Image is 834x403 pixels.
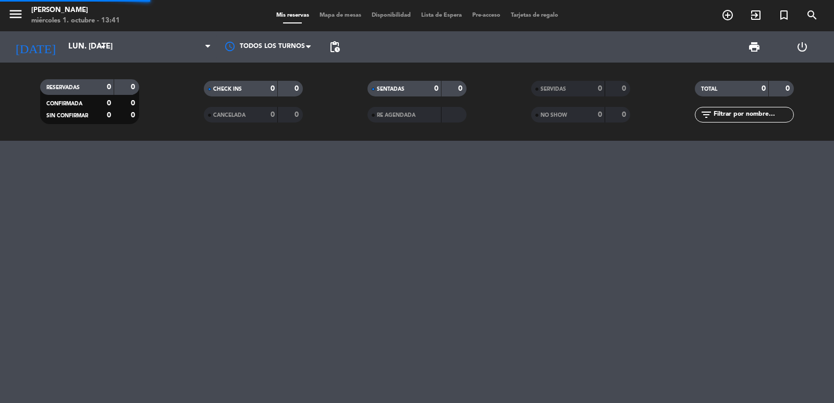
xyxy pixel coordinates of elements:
strong: 0 [131,112,137,119]
span: pending_actions [328,41,341,53]
span: SENTADAS [377,87,404,92]
span: CONFIRMADA [46,101,82,106]
strong: 0 [131,100,137,107]
span: CANCELADA [213,113,246,118]
strong: 0 [131,83,137,91]
div: LOG OUT [778,31,826,63]
strong: 0 [622,111,628,118]
span: Tarjetas de regalo [506,13,563,18]
span: Lista de Espera [416,13,467,18]
span: RESERVADAS [46,85,80,90]
i: power_settings_new [796,41,808,53]
span: TOTAL [701,87,717,92]
span: RE AGENDADA [377,113,415,118]
strong: 0 [786,85,792,92]
span: SIN CONFIRMAR [46,113,88,118]
i: search [806,9,818,21]
i: exit_to_app [750,9,762,21]
strong: 0 [271,85,275,92]
span: Mapa de mesas [314,13,366,18]
i: filter_list [700,108,713,121]
strong: 0 [107,112,111,119]
strong: 0 [295,111,301,118]
div: [PERSON_NAME] [31,5,120,16]
strong: 0 [458,85,464,92]
strong: 0 [622,85,628,92]
strong: 0 [762,85,766,92]
span: Disponibilidad [366,13,416,18]
strong: 0 [271,111,275,118]
i: arrow_drop_down [97,41,109,53]
span: Pre-acceso [467,13,506,18]
strong: 0 [107,83,111,91]
input: Filtrar por nombre... [713,109,793,120]
strong: 0 [107,100,111,107]
strong: 0 [598,111,602,118]
button: menu [8,6,23,26]
i: [DATE] [8,35,63,58]
span: CHECK INS [213,87,242,92]
strong: 0 [434,85,438,92]
span: print [748,41,761,53]
div: miércoles 1. octubre - 13:41 [31,16,120,26]
i: menu [8,6,23,22]
span: NO SHOW [541,113,567,118]
strong: 0 [598,85,602,92]
i: turned_in_not [778,9,790,21]
i: add_circle_outline [721,9,734,21]
strong: 0 [295,85,301,92]
span: Mis reservas [271,13,314,18]
span: SERVIDAS [541,87,566,92]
